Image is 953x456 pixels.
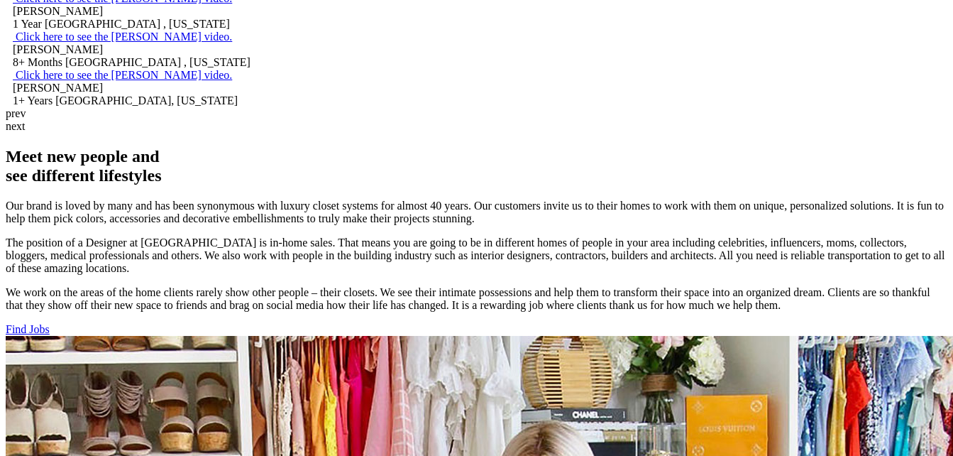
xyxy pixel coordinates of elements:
a: Find Jobs [6,323,50,335]
a: Click here to see the [PERSON_NAME] video. [13,69,232,81]
span: 8+ Months [13,56,62,68]
div: next [6,120,947,133]
span: [GEOGRAPHIC_DATA] , [US_STATE] [45,18,230,30]
span: 1 Year [13,18,42,30]
span: 1+ Years [13,94,53,107]
span: [PERSON_NAME] [13,5,103,17]
div: prev [6,107,947,120]
span: [PERSON_NAME] [13,43,103,55]
span: [GEOGRAPHIC_DATA] , [US_STATE] [65,56,250,68]
span: see different lifestyles [6,166,161,185]
p: The position of a Designer at [GEOGRAPHIC_DATA] is in-home sales. That means you are going to be ... [6,237,947,275]
span: [PERSON_NAME] [13,82,103,94]
p: Our brand is loved by many and has been synonymous with luxury closet systems for almost 40 years... [6,200,947,225]
span: Click here to see the [PERSON_NAME] video. [16,31,232,43]
p: We work on the areas of the home clients rarely show other people – their closets. We see their i... [6,286,947,312]
span: [GEOGRAPHIC_DATA], [US_STATE] [55,94,238,107]
span: Meet new people and [6,147,160,165]
a: Click here to see the [PERSON_NAME] video. [13,31,232,43]
span: Click here to see the [PERSON_NAME] video. [16,69,232,81]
